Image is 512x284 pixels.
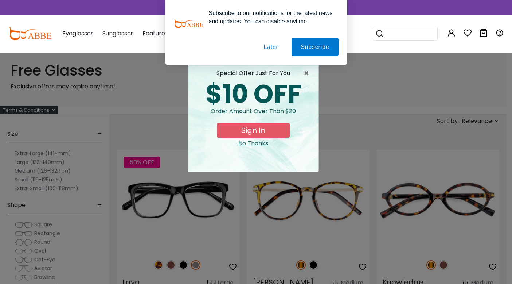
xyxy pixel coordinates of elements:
[194,107,313,123] div: Order amount over than $20
[194,69,313,78] div: special offer just for you
[217,123,290,138] button: Sign In
[254,38,287,56] button: Later
[174,9,203,38] img: notification icon
[292,38,338,56] button: Subscribe
[194,81,313,107] div: $10 OFF
[304,69,313,78] span: ×
[304,69,313,78] button: Close
[194,139,313,148] div: Close
[203,9,339,26] div: Subscribe to our notifications for the latest news and updates. You can disable anytime.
